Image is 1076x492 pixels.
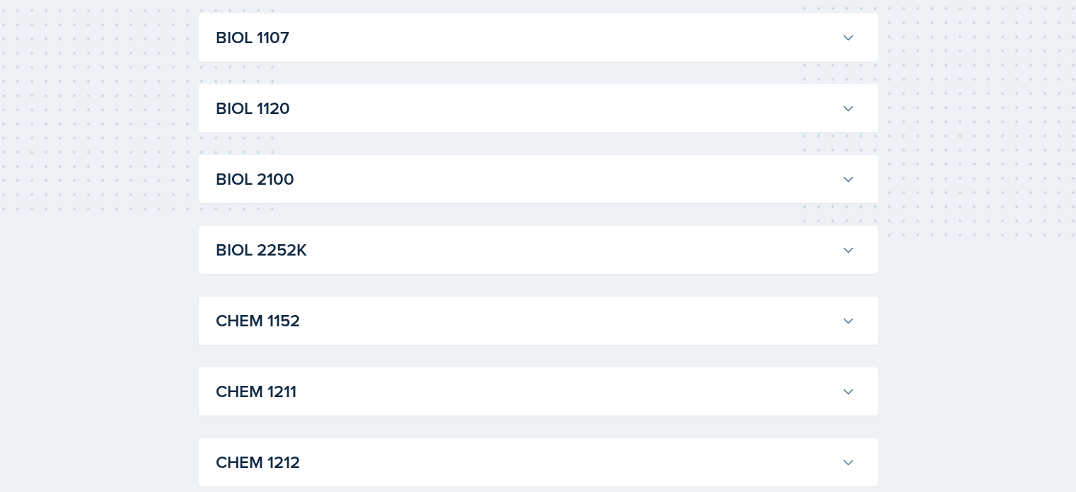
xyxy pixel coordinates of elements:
h3: CHEM 1212 [216,450,835,475]
button: BIOL 1120 [213,93,858,124]
h3: BIOL 2252K [216,237,835,263]
h3: BIOL 1120 [216,96,835,121]
h3: BIOL 2100 [216,166,835,192]
button: BIOL 2100 [213,164,858,195]
button: BIOL 1107 [213,22,858,53]
button: CHEM 1152 [213,305,858,336]
button: BIOL 2252K [213,234,858,265]
button: CHEM 1212 [213,447,858,478]
h3: CHEM 1211 [216,379,835,404]
h3: BIOL 1107 [216,25,835,50]
h3: CHEM 1152 [216,308,835,333]
button: CHEM 1211 [213,376,858,407]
